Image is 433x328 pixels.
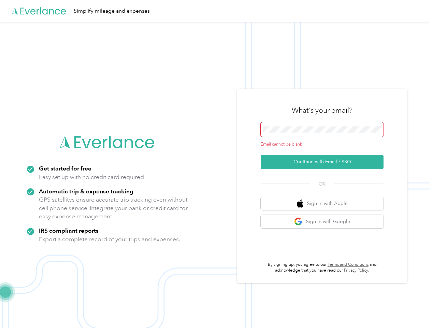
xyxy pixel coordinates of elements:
img: google logo [294,217,303,226]
p: Export a complete record of your trips and expenses. [39,235,180,244]
strong: IRS compliant reports [39,227,99,234]
a: Privacy Policy [344,268,368,273]
h3: What's your email? [292,106,352,115]
p: GPS satellites ensure accurate trip tracking even without cell phone service. Integrate your bank... [39,195,188,221]
div: Email cannot be blank [261,141,384,148]
img: apple logo [297,200,304,208]
p: Easy set up with no credit card required [39,173,144,181]
p: By signing up, you agree to our and acknowledge that you have read our . [261,262,384,274]
a: Terms and Conditions [328,262,369,267]
strong: Get started for free [39,165,91,172]
button: apple logoSign in with Apple [261,197,384,210]
strong: Automatic trip & expense tracking [39,188,133,195]
span: OR [310,180,334,188]
div: Simplify mileage and expenses [74,7,150,15]
button: google logoSign in with Google [261,215,384,228]
button: Continue with Email / SSO [261,155,384,169]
